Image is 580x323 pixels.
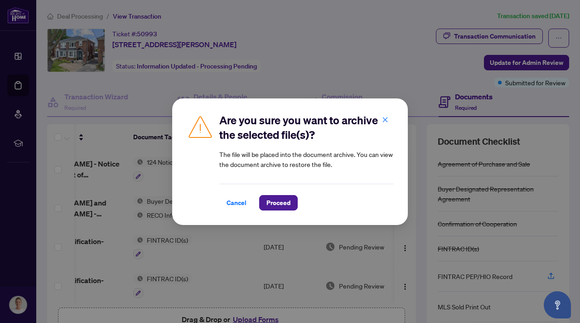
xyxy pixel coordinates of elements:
span: close [382,116,388,122]
article: The file will be placed into the document archive. You can view the document archive to restore t... [219,149,393,169]
button: Proceed [259,195,298,210]
button: Open asap [544,291,571,318]
span: Proceed [266,196,290,210]
img: Caution Icon [187,113,214,140]
span: Cancel [227,196,246,210]
button: Cancel [219,195,254,210]
h2: Are you sure you want to archive the selected file(s)? [219,113,393,142]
